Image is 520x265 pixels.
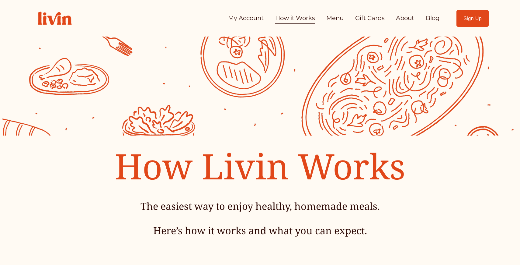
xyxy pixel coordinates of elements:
a: How it Works [275,12,315,24]
h4: The easiest way to enjoy healthy, homemade meals. [78,200,442,213]
span: How Livin Works [115,142,405,190]
a: Gift Cards [355,12,385,24]
a: Menu [326,12,344,24]
h4: Here’s how it works and what you can expect. [78,224,442,237]
img: Livin [31,5,78,31]
a: Sign Up [456,10,489,27]
a: About [396,12,414,24]
a: My Account [228,12,264,24]
a: Blog [426,12,440,24]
